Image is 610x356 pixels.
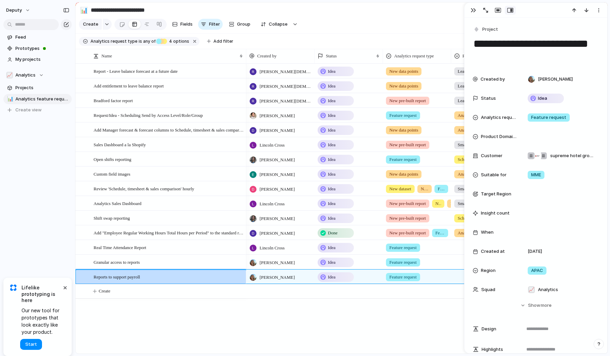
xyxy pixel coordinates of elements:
span: Add filter [213,38,233,44]
span: Idea [538,95,547,102]
span: New data points [450,200,456,207]
span: Collapse [269,21,288,28]
span: Smart Scheduling [458,200,489,207]
div: 📊 [80,5,88,15]
a: 📊Analytics feature requests [3,94,72,104]
span: [PERSON_NAME] [260,259,295,266]
span: Create [83,21,98,28]
button: Create view [3,105,72,115]
span: [PERSON_NAME] [538,76,573,83]
span: Idea [328,274,335,280]
span: Project [482,26,498,33]
span: New pre-built report [389,97,426,104]
span: New data points [389,127,418,134]
button: 📊 [79,5,89,16]
span: Done [328,230,337,236]
span: New dataset [389,186,411,192]
span: New data points [389,171,418,178]
button: deputy [3,5,34,16]
span: Idea [328,186,335,192]
span: more [541,302,552,309]
span: New pre-built report [389,141,426,148]
span: Status [481,95,496,102]
span: [PERSON_NAME][DEMOGRAPHIC_DATA] [260,68,311,75]
span: Name [101,53,112,59]
span: New pre-built report [389,215,426,222]
button: Showmore [473,299,599,312]
span: Create view [15,107,42,113]
span: options [167,38,189,44]
span: Target Region [481,191,511,197]
span: Open shifts reporting [94,155,131,163]
span: Product Domain Area [481,133,516,140]
span: Analytics [458,112,475,119]
span: Shift swap reporting [94,214,130,222]
span: My projects [15,56,69,63]
span: Create [99,288,110,295]
span: When [481,229,494,236]
span: Region [481,267,496,274]
span: New data points [389,83,418,90]
button: Project [472,25,500,35]
span: Leave [458,68,469,75]
span: Idea [328,156,335,163]
span: Granular access to reports [94,258,140,266]
span: is [139,38,142,44]
span: Created by [257,53,277,59]
span: Analytics [15,72,36,79]
button: Filter [198,19,223,30]
span: any of [142,38,155,44]
span: [PERSON_NAME][DEMOGRAPHIC_DATA] [260,83,311,90]
span: Start [25,341,37,348]
span: Analytics [458,171,475,178]
span: Add entitlement to leave balance report [94,82,164,90]
span: [PERSON_NAME][DEMOGRAPHIC_DATA] [260,98,311,105]
span: deputy [6,7,22,14]
span: Idea [328,141,335,148]
button: Start [20,339,42,350]
span: Projects [15,84,69,91]
span: Insight count [481,210,510,217]
span: Analytics feature requests [15,96,69,102]
span: Feature request [438,186,445,192]
span: Idea [328,68,335,75]
span: Idea [328,83,335,90]
span: Analytics Sales Dashboard [94,199,141,207]
span: Suitable for [481,172,507,178]
span: Feature request [389,244,417,251]
span: Lincoln Cross [260,201,285,207]
span: Feed [15,34,69,41]
span: Smart Scheduling [458,186,489,192]
span: Lincoln Cross [260,245,285,251]
button: 📈Analytics [3,70,72,80]
a: My projects [3,54,72,65]
span: Scheduling [458,156,478,163]
span: Lincoln Cross [260,142,285,149]
span: MME [531,172,541,178]
span: Feature request [389,274,417,280]
button: Collapse [257,19,291,30]
span: New pre-built report [389,230,426,236]
button: isany of [137,38,157,45]
span: Lifelike prototyping is here [22,285,61,303]
span: Product Domain Area [462,53,501,59]
span: Review 'Schedule, timesheet & sales comparison' hourly [94,184,194,192]
span: Add Manager forecast & forecast columns to Schedule, timesheet & sales comparison report [94,126,244,134]
button: Dismiss [61,283,69,291]
span: Idea [328,215,335,222]
span: 4 [167,39,173,44]
span: Add "Employee Regular Working Hours Total Hours per Period" to the standard report > Team Member ... [94,229,244,236]
span: Group [237,21,250,28]
div: 📊 [7,95,12,103]
span: Analytics [458,127,475,134]
span: Feature request [435,230,445,236]
span: Feature request [389,259,417,266]
span: Reports to support payroll [94,273,140,280]
a: Feed [3,32,72,42]
span: [PERSON_NAME] [260,186,295,193]
span: Smart Scheduling [458,141,489,148]
span: Report - Leave balance forecast at a future date [94,67,178,75]
button: Group [225,19,254,30]
span: Idea [328,97,335,104]
div: 📈 [6,72,13,79]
